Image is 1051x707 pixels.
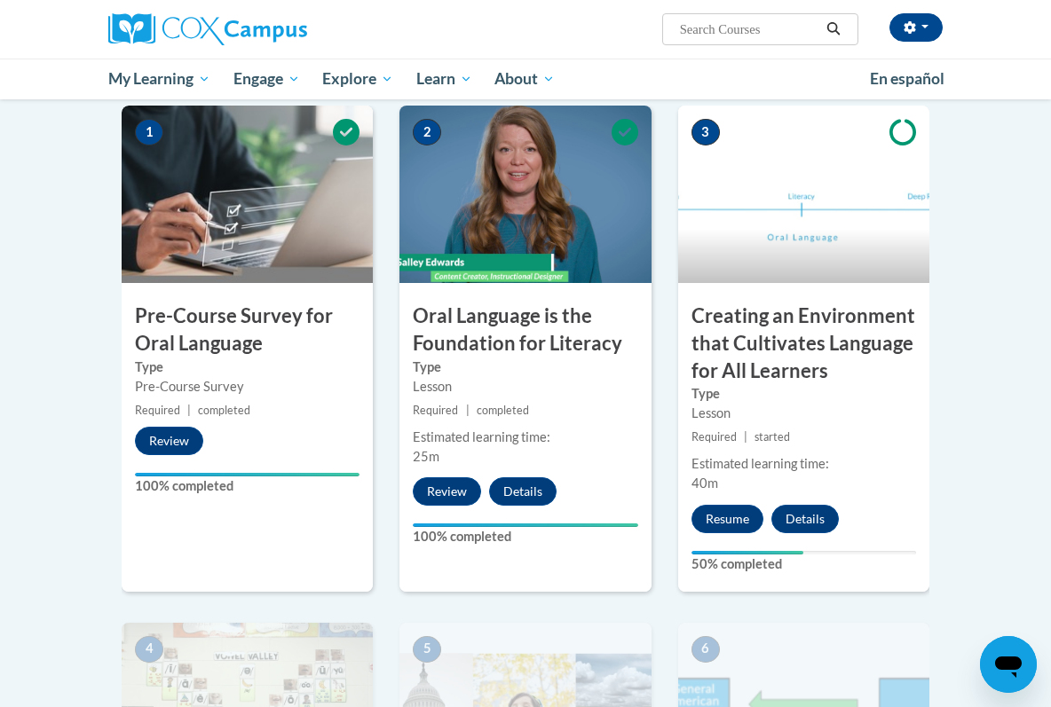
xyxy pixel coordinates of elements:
span: 4 [135,636,163,663]
span: completed [477,404,529,417]
a: En español [858,60,956,98]
span: 40m [691,475,718,491]
a: Learn [405,59,484,99]
span: Required [413,404,458,417]
button: Details [771,505,839,533]
div: Estimated learning time: [413,428,637,447]
span: | [187,404,191,417]
label: 100% completed [135,476,360,496]
span: Engage [233,68,300,90]
label: Type [691,384,916,404]
span: started [755,430,790,444]
span: | [466,404,470,417]
a: About [484,59,567,99]
span: 3 [691,119,720,145]
button: Search [820,19,847,40]
div: Your progress [691,551,804,554]
div: Pre-Course Survey [135,377,360,397]
span: completed [198,404,250,417]
div: Estimated learning time: [691,454,916,474]
img: Course Image [399,106,651,283]
span: 6 [691,636,720,663]
img: Course Image [122,106,373,283]
div: Lesson [691,404,916,423]
div: Your progress [413,523,637,527]
button: Resume [691,505,763,533]
label: 100% completed [413,527,637,546]
button: Review [413,477,481,506]
div: Lesson [413,377,637,397]
input: Search Courses [678,19,820,40]
div: Main menu [95,59,956,99]
a: Explore [311,59,405,99]
span: En español [870,69,944,88]
label: Type [135,357,360,377]
a: My Learning [97,59,222,99]
img: Course Image [678,106,929,283]
div: Your progress [135,473,360,476]
h3: Oral Language is the Foundation for Literacy [399,302,651,357]
a: Engage [222,59,312,99]
span: Explore [322,68,393,90]
span: 2 [413,119,441,145]
label: 50% completed [691,554,916,574]
span: 25m [413,449,439,464]
span: About [494,68,555,90]
span: Required [691,430,737,444]
a: Cox Campus [108,13,368,45]
iframe: Button to launch messaging window [980,636,1037,693]
span: Learn [416,68,472,90]
button: Details [489,477,557,506]
button: Review [135,427,203,455]
h3: Pre-Course Survey for Oral Language [122,302,373,357]
span: 5 [413,636,441,663]
img: Cox Campus [108,13,307,45]
span: My Learning [108,68,210,90]
button: Account Settings [889,13,943,42]
label: Type [413,357,637,377]
h3: Creating an Environment that Cultivates Language for All Learners [678,302,929,384]
span: | [744,430,747,444]
span: Required [135,404,180,417]
span: 1 [135,119,163,145]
